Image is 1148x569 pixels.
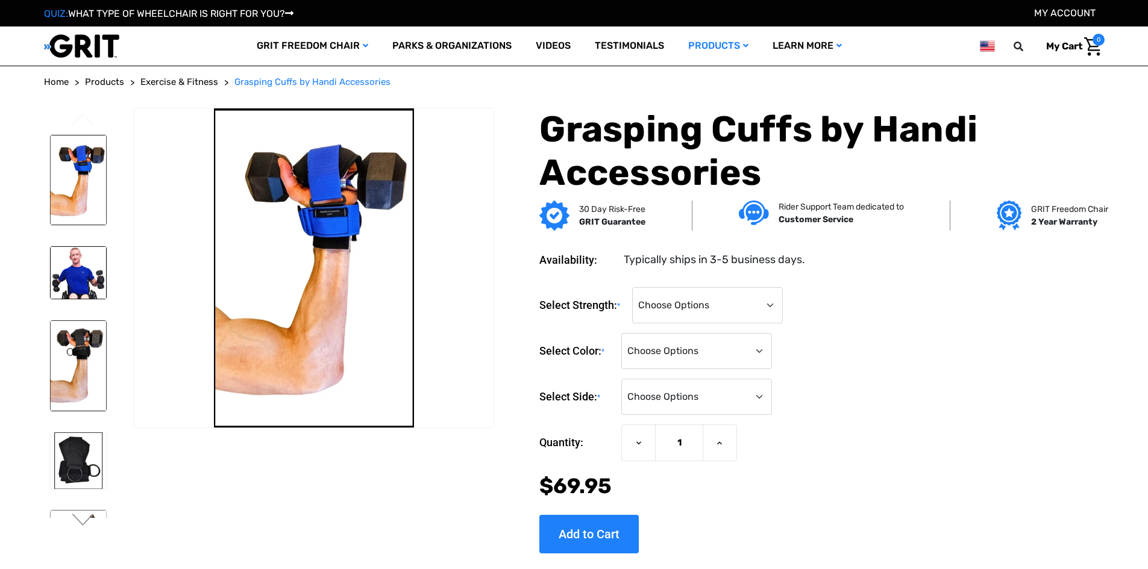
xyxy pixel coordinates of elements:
a: Account [1034,7,1096,19]
img: Grit freedom [997,201,1021,231]
a: QUIZ:WHAT TYPE OF WHEELCHAIR IS RIGHT FOR YOU? [44,8,293,19]
label: Select Strength: [539,287,626,324]
input: Add to Cart [539,515,639,553]
p: GRIT Freedom Chair [1031,203,1108,216]
a: Videos [524,26,583,66]
h1: Grasping Cuffs by Handi Accessories [539,108,1104,194]
img: Customer service [739,201,769,225]
img: us.png [980,39,994,54]
span: Grasping Cuffs by Handi Accessories [234,76,391,87]
img: Grasping Cuffs by Handi Accessories [50,135,107,226]
a: Grasping Cuffs by Handi Accessories [234,75,391,89]
img: GRIT All-Terrain Wheelchair and Mobility Equipment [44,34,119,58]
p: 30 Day Risk-Free [579,203,645,216]
span: Home [44,76,69,87]
img: Grasping Cuffs by Handi Accessories [50,432,107,489]
input: Search [1019,34,1037,59]
img: Grasping Cuffs by Handi Accessories [134,108,494,428]
span: Exercise & Fitness [140,76,218,87]
dd: Typically ships in 3-5 business days. [624,252,805,268]
span: QUIZ: [44,8,68,19]
a: Home [44,75,69,89]
a: Parks & Organizations [380,26,524,66]
strong: Customer Service [779,214,853,225]
label: Select Side: [539,379,615,415]
img: Grasping Cuffs by Handi Accessories [50,320,107,411]
nav: Breadcrumb [44,75,1105,89]
span: 0 [1093,34,1105,46]
dt: Availability: [539,252,615,268]
a: Products [676,26,761,66]
strong: 2 Year Warranty [1031,217,1097,227]
strong: GRIT Guarantee [579,217,645,227]
img: Grasping Cuffs by Handi Accessories [50,510,107,567]
span: Products [85,76,124,87]
p: Rider Support Team dedicated to [779,201,904,213]
label: Select Color: [539,333,615,370]
a: Testimonials [583,26,676,66]
a: GRIT Freedom Chair [245,26,380,66]
img: Cart [1084,37,1102,56]
label: Quantity: [539,424,615,461]
a: Exercise & Fitness [140,75,218,89]
span: $69.95 [539,473,612,499]
button: Go to slide 2 of 4 [71,514,96,528]
button: Go to slide 4 of 4 [71,113,96,128]
a: Products [85,75,124,89]
span: My Cart [1046,40,1082,52]
img: GRIT Guarantee [539,201,569,231]
a: Learn More [761,26,854,66]
img: Grasping Cuffs by Handi Accessories [50,246,107,299]
a: Cart with 0 items [1037,34,1105,59]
